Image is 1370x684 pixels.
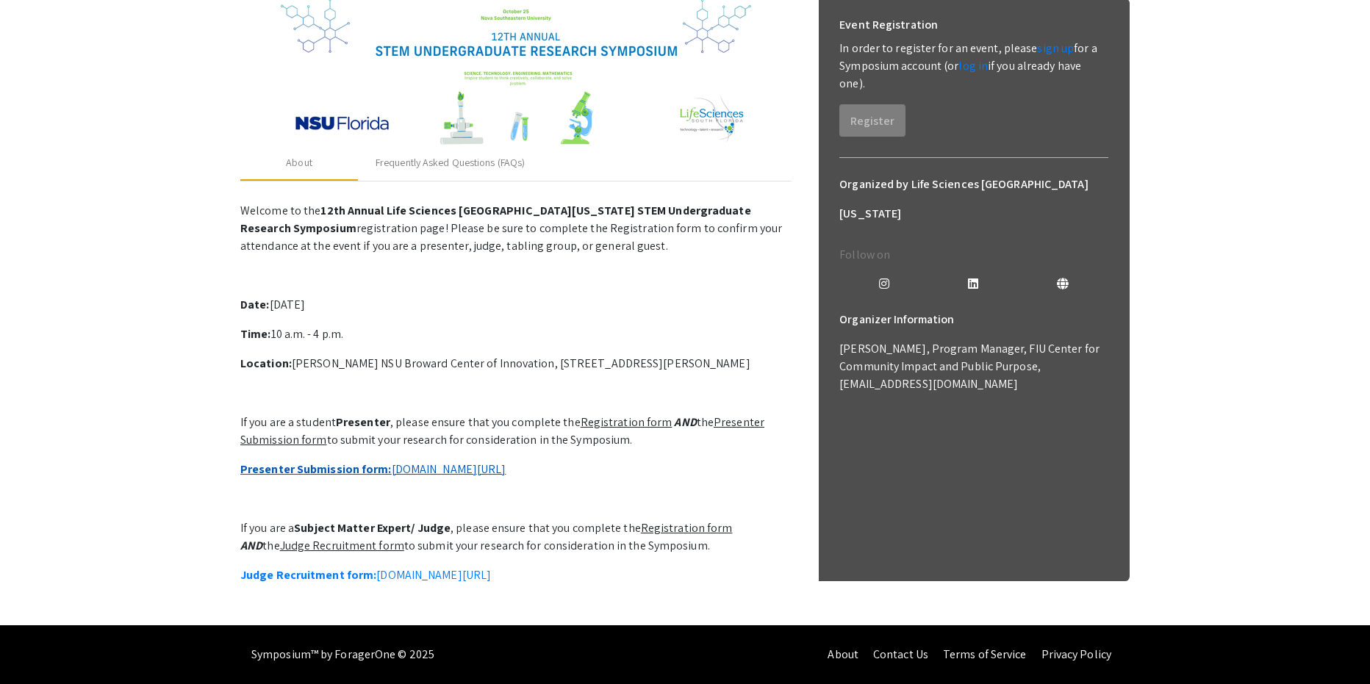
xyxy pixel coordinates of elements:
h6: Organized by Life Sciences [GEOGRAPHIC_DATA][US_STATE] [839,170,1108,228]
strong: Subject Matter Expert/ Judge [294,520,451,536]
a: About [828,647,858,662]
h6: Event Registration [839,10,938,40]
a: Judge Recruitment form:[DOMAIN_NAME][URL] [240,567,491,583]
div: About [286,155,312,170]
u: Judge Recruitment form [280,538,404,553]
p: [PERSON_NAME], Program Manager, FIU Center for Community Impact and Public Purpose, [EMAIL_ADDRES... [839,340,1108,393]
strong: Presenter Submission form: [240,461,392,477]
iframe: Chat [11,618,62,673]
a: Terms of Service [943,647,1027,662]
a: Contact Us [873,647,928,662]
p: [PERSON_NAME] NSU Broward Center of Innovation, [STREET_ADDRESS][PERSON_NAME] [240,355,792,372]
u: Registration form [641,520,733,536]
strong: Date: [240,297,270,312]
a: log in [958,58,988,73]
div: Symposium™ by ForagerOne © 2025 [251,625,434,684]
em: AND [240,538,262,553]
a: sign up [1037,40,1074,56]
em: AND [674,414,696,430]
u: Registration form [581,414,673,430]
a: Presenter Submission form:[DOMAIN_NAME][URL] [240,461,506,477]
strong: Location: [240,356,292,371]
p: If you are a , please ensure that you complete the the to submit your research for consideration ... [240,519,792,555]
strong: Presenter [336,414,390,430]
a: Privacy Policy [1041,647,1111,662]
p: 10 a.m. - 4 p.m. [240,325,792,343]
strong: Time: [240,326,271,342]
div: Frequently Asked Questions (FAQs) [376,155,525,170]
p: [DATE] [240,296,792,314]
strong: 12th Annual Life Sciences [GEOGRAPHIC_DATA][US_STATE] STEM Undergraduate Research Symposium [240,203,751,236]
p: Welcome to the registration page! Please be sure to complete the Registration form to confirm you... [240,202,792,255]
button: Register [839,104,905,137]
p: Follow on [839,246,1108,264]
p: In order to register for an event, please for a Symposium account (or if you already have one). [839,40,1108,93]
strong: Judge Recruitment form: [240,567,376,583]
h6: Organizer Information [839,305,1108,334]
p: If you are a student , please ensure that you complete the the to submit your research for consid... [240,414,792,449]
u: Presenter Submission form [240,414,764,447]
